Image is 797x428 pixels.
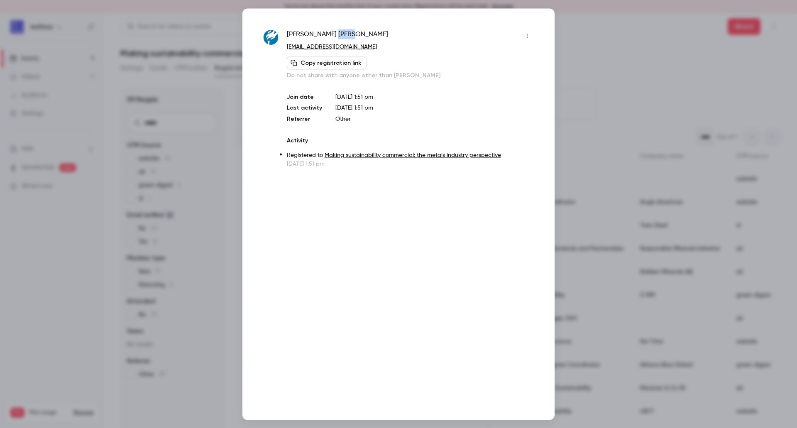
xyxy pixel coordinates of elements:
[325,152,501,158] a: Making sustainability commercial: the metals industry perspective
[287,159,534,168] p: [DATE] 1:51 pm
[335,115,534,123] p: Other
[287,103,322,112] p: Last activity
[287,44,377,49] a: [EMAIL_ADDRESS][DOMAIN_NAME]
[287,136,534,144] p: Activity
[287,93,322,101] p: Join date
[287,71,534,79] p: Do not share with anyone other than [PERSON_NAME]
[263,30,279,45] img: tcb.org
[287,29,388,42] span: [PERSON_NAME] [PERSON_NAME]
[335,105,373,110] span: [DATE] 1:51 pm
[287,151,534,159] p: Registered to
[287,56,367,69] button: Copy registration link
[287,115,322,123] p: Referrer
[335,93,534,101] p: [DATE] 1:51 pm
